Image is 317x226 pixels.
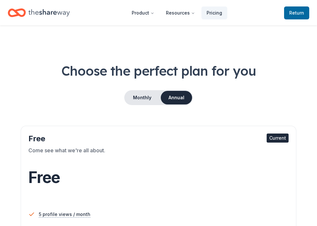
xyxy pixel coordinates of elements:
[201,6,227,19] a: Pricing
[28,146,289,165] div: Come see what we're all about.
[284,6,309,19] a: Return
[125,91,159,104] button: Monthly
[289,9,304,17] span: Return
[161,91,192,104] button: Annual
[127,6,159,19] button: Product
[28,168,60,187] span: Free
[28,134,289,144] div: Free
[267,134,289,143] div: Current
[39,210,90,218] span: 5 profile views / month
[161,6,200,19] button: Resources
[127,5,227,20] nav: Main
[8,62,309,80] h1: Choose the perfect plan for you
[8,5,70,20] a: Home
